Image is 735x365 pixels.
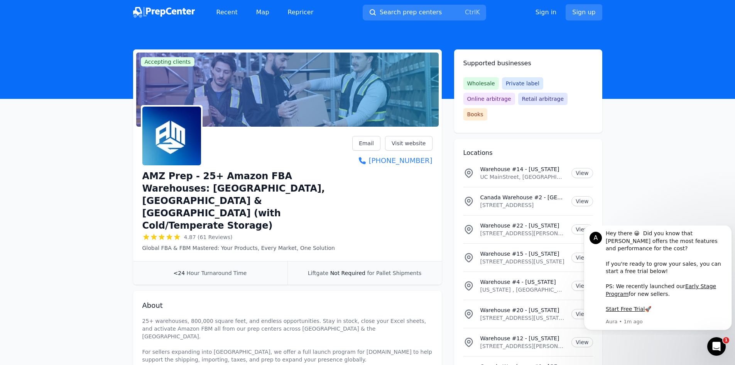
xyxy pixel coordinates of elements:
span: Search prep centers [380,8,442,17]
iframe: Intercom live chat [707,337,726,356]
span: 4.87 (61 Reviews) [184,233,233,241]
kbd: Ctrl [465,8,476,16]
span: Online arbitrage [463,93,515,105]
p: UC MainStreet, [GEOGRAPHIC_DATA], [GEOGRAPHIC_DATA], [US_STATE][GEOGRAPHIC_DATA], [GEOGRAPHIC_DATA] [480,173,566,181]
h2: Locations [463,148,593,158]
a: Visit website [385,136,433,151]
span: Accepting clients [141,57,195,66]
a: Email [352,136,380,151]
p: [STREET_ADDRESS][US_STATE] [480,258,566,265]
h2: About [142,300,433,311]
a: View [571,309,593,319]
span: <24 [174,270,185,276]
p: [STREET_ADDRESS][PERSON_NAME][US_STATE] [480,229,566,237]
p: Warehouse #12 - [US_STATE] [480,334,566,342]
a: Early Stage Program [25,58,135,71]
img: AMZ Prep - 25+ Amazon FBA Warehouses: US, Canada & UK (with Cold/Temperate Storage) [142,107,201,165]
a: [PHONE_NUMBER] [352,155,432,166]
p: Warehouse #20 - [US_STATE] [480,306,566,314]
a: Map [250,5,275,20]
h1: AMZ Prep - 25+ Amazon FBA Warehouses: [GEOGRAPHIC_DATA], [GEOGRAPHIC_DATA] & [GEOGRAPHIC_DATA] (w... [142,170,353,232]
p: Global FBA & FBM Mastered: Your Products, Every Market, One Solution [142,244,353,252]
span: 1 [723,337,729,343]
p: Warehouse #4 - [US_STATE] [480,278,566,286]
p: [STREET_ADDRESS][US_STATE][US_STATE] [480,314,566,322]
span: Wholesale [463,77,499,90]
a: View [571,196,593,206]
p: [STREET_ADDRESS][PERSON_NAME][US_STATE] [480,342,566,350]
a: Recent [210,5,244,20]
p: [US_STATE] , [GEOGRAPHIC_DATA] [480,286,566,294]
p: Canada Warehouse #2 - [GEOGRAPHIC_DATA] [480,194,566,201]
div: Profile image for Aura [9,6,21,19]
a: View [571,281,593,291]
div: Hey there 😀 Did you know that [PERSON_NAME] offers the most features and performance for the cost... [25,4,145,88]
img: PrepCenter [133,7,195,18]
b: 🚀 [64,80,71,87]
a: View [571,337,593,347]
a: View [571,253,593,263]
span: for Pallet Shipments [367,270,421,276]
span: Liftgate [308,270,328,276]
span: Retail arbitrage [518,93,568,105]
p: Warehouse #14 - [US_STATE] [480,165,566,173]
span: Not Required [330,270,365,276]
a: Sign in [536,8,557,17]
h2: Supported businesses [463,59,593,68]
a: View [571,168,593,178]
p: [STREET_ADDRESS] [480,201,566,209]
button: Search prep centersCtrlK [363,5,486,20]
iframe: Intercom notifications message [581,226,735,335]
p: Warehouse #22 - [US_STATE] [480,222,566,229]
a: Start Free Trial [25,80,64,87]
span: Books [463,108,487,121]
div: Message content [25,4,145,92]
p: Message from Aura, sent 1m ago [25,93,145,100]
kbd: K [476,8,480,16]
a: Sign up [566,4,602,20]
a: View [571,224,593,234]
p: Warehouse #15 - [US_STATE] [480,250,566,258]
span: Private label [502,77,543,90]
a: Repricer [282,5,320,20]
span: Hour Turnaround Time [187,270,247,276]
